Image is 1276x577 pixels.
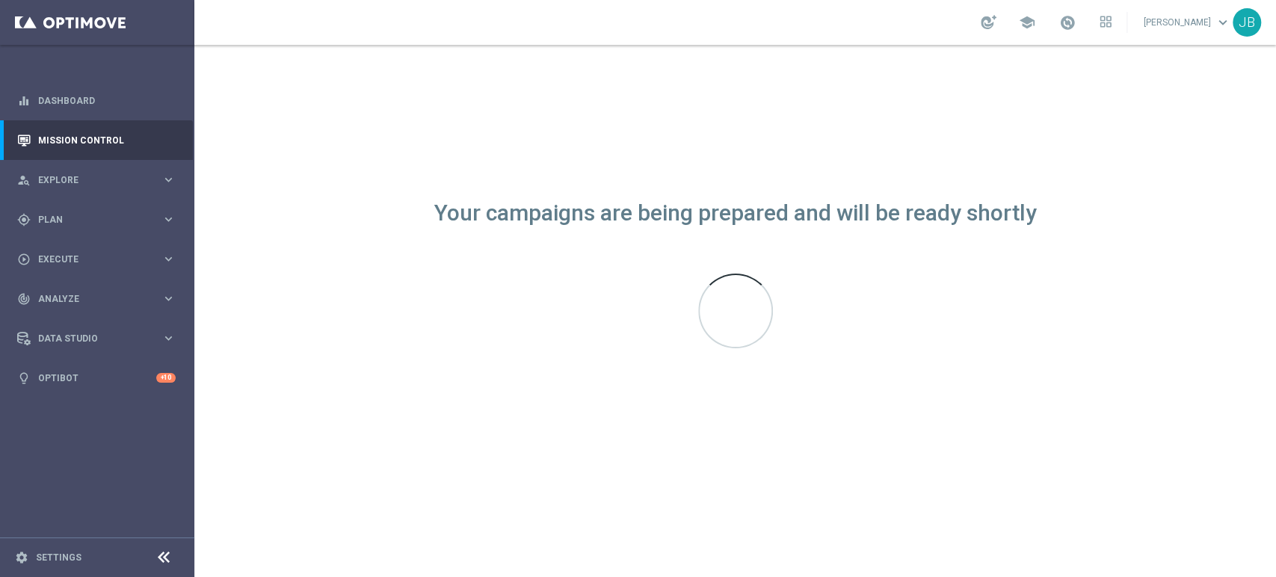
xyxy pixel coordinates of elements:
span: Analyze [38,294,161,303]
i: keyboard_arrow_right [161,331,176,345]
a: Optibot [38,358,156,398]
a: Mission Control [38,120,176,160]
div: Your campaigns are being prepared and will be ready shortly [434,207,1037,220]
button: Mission Control [16,135,176,146]
div: Dashboard [17,81,176,120]
div: Explore [17,173,161,187]
a: [PERSON_NAME]keyboard_arrow_down [1142,11,1233,34]
i: play_circle_outline [17,253,31,266]
a: Dashboard [38,81,176,120]
div: +10 [156,373,176,383]
div: Optibot [17,358,176,398]
span: Plan [38,215,161,224]
button: play_circle_outline Execute keyboard_arrow_right [16,253,176,265]
span: Explore [38,176,161,185]
div: JB [1233,8,1261,37]
a: Settings [36,553,81,562]
div: Execute [17,253,161,266]
i: keyboard_arrow_right [161,173,176,187]
i: keyboard_arrow_right [161,291,176,306]
i: track_changes [17,292,31,306]
span: school [1019,14,1035,31]
button: equalizer Dashboard [16,95,176,107]
span: Data Studio [38,334,161,343]
div: Mission Control [17,120,176,160]
i: gps_fixed [17,213,31,226]
div: Analyze [17,292,161,306]
i: equalizer [17,94,31,108]
button: track_changes Analyze keyboard_arrow_right [16,293,176,305]
button: person_search Explore keyboard_arrow_right [16,174,176,186]
div: Data Studio [17,332,161,345]
span: keyboard_arrow_down [1215,14,1231,31]
button: Data Studio keyboard_arrow_right [16,333,176,345]
i: lightbulb [17,371,31,385]
div: Plan [17,213,161,226]
span: Execute [38,255,161,264]
button: gps_fixed Plan keyboard_arrow_right [16,214,176,226]
i: settings [15,551,28,564]
button: lightbulb Optibot +10 [16,372,176,384]
i: person_search [17,173,31,187]
i: keyboard_arrow_right [161,252,176,266]
i: keyboard_arrow_right [161,212,176,226]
